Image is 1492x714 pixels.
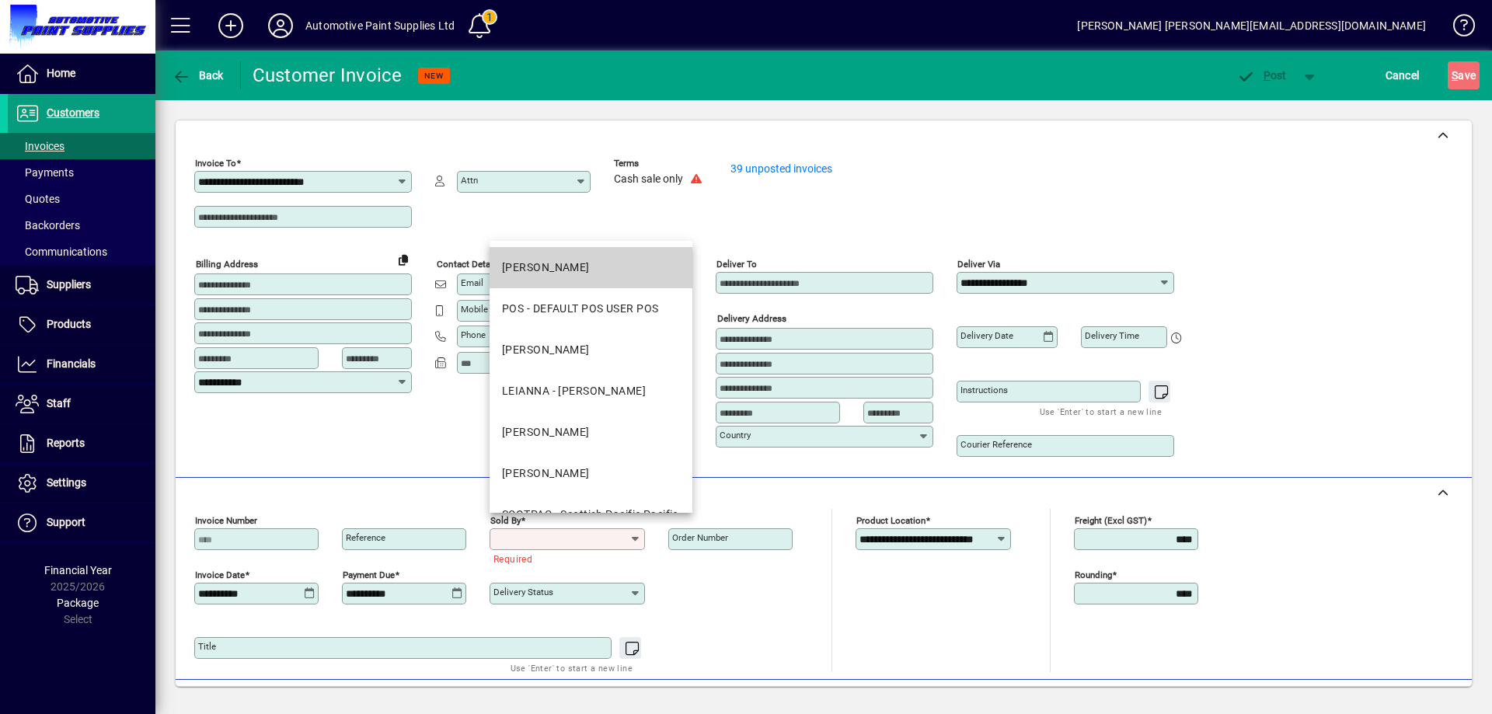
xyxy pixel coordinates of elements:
span: Products [47,318,91,330]
mat-label: Country [720,430,751,441]
mat-hint: Use 'Enter' to start a new line [511,659,633,677]
mat-label: Delivery date [960,330,1013,341]
mat-option: DAVID - Dave Hinton [490,247,692,288]
span: ost [1236,69,1287,82]
a: Staff [8,385,155,423]
a: Suppliers [8,266,155,305]
mat-label: Deliver To [716,259,757,270]
button: Post [1229,61,1295,89]
div: [PERSON_NAME] [502,465,590,482]
button: Copy to Delivery address [391,247,416,272]
a: Reports [8,424,155,463]
mat-label: Reference [346,532,385,543]
mat-label: Product location [856,515,926,526]
span: S [1452,69,1458,82]
a: Payments [8,159,155,186]
span: Cancel [1386,63,1420,88]
div: LEIANNA - [PERSON_NAME] [502,383,646,399]
a: Financials [8,345,155,384]
span: Quotes [16,193,60,205]
mat-option: MIKAYLA - Mikayla Hinton [490,453,692,494]
mat-option: SCOTPAC - Scottish Pacific Pacific [490,494,692,535]
div: Automotive Paint Supplies Ltd [305,13,455,38]
span: Backorders [16,219,80,232]
mat-label: Attn [461,175,478,186]
mat-label: Invoice number [195,515,257,526]
button: Cancel [1382,61,1424,89]
mat-label: Sold by [490,515,521,526]
mat-label: Delivery status [493,587,553,597]
span: ave [1452,63,1476,88]
div: [PERSON_NAME] [502,259,590,276]
span: Customers [47,106,99,119]
button: Back [168,61,228,89]
a: Backorders [8,212,155,239]
span: P [1264,69,1271,82]
div: SCOTPAC - Scottish Pacific Pacific [502,507,678,523]
button: Profile [256,12,305,40]
mat-error: Required [493,550,633,566]
a: Communications [8,239,155,265]
mat-label: Mobile [461,304,488,315]
span: NEW [424,71,444,81]
span: Reports [47,437,85,449]
a: Invoices [8,133,155,159]
span: Payments [16,166,74,179]
span: Terms [614,158,707,169]
button: Add [206,12,256,40]
div: POS - DEFAULT POS USER POS [502,301,658,317]
span: Financials [47,357,96,370]
mat-option: POS - DEFAULT POS USER POS [490,288,692,329]
mat-label: Delivery time [1085,330,1139,341]
div: Customer Invoice [253,63,403,88]
mat-label: Freight (excl GST) [1075,515,1147,526]
mat-label: Rounding [1075,569,1112,580]
a: Quotes [8,186,155,212]
mat-option: KIM - Kim Hinton [490,329,692,371]
span: Staff [47,397,71,409]
mat-label: Phone [461,329,486,340]
span: Invoices [16,140,64,152]
span: Home [47,67,75,79]
a: Support [8,503,155,542]
mat-label: Deliver via [957,259,1000,270]
span: Cash sale only [614,173,683,186]
span: Back [172,69,224,82]
a: Home [8,54,155,93]
a: Settings [8,464,155,503]
div: [PERSON_NAME] [PERSON_NAME][EMAIL_ADDRESS][DOMAIN_NAME] [1077,13,1426,38]
mat-label: Invoice To [195,158,236,169]
span: Support [47,516,85,528]
div: [PERSON_NAME] [502,424,590,441]
div: [PERSON_NAME] [502,342,590,358]
mat-option: MAUREEN - Maureen Hinton [490,412,692,453]
mat-label: Invoice date [195,569,245,580]
span: Settings [47,476,86,489]
mat-label: Title [198,641,216,652]
mat-label: Instructions [960,385,1008,395]
mat-label: Payment due [343,569,395,580]
span: Communications [16,246,107,258]
a: 39 unposted invoices [730,162,832,175]
a: Products [8,305,155,344]
span: Financial Year [44,564,112,576]
mat-label: Order number [672,532,728,543]
mat-label: Email [461,277,483,288]
span: Package [57,597,99,609]
span: Suppliers [47,278,91,291]
mat-option: LEIANNA - Leianna Lemalu [490,371,692,412]
mat-label: Courier Reference [960,439,1032,450]
button: Save [1448,61,1480,89]
a: Knowledge Base [1441,3,1473,54]
app-page-header-button: Back [155,61,241,89]
mat-hint: Use 'Enter' to start a new line [1040,402,1162,420]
